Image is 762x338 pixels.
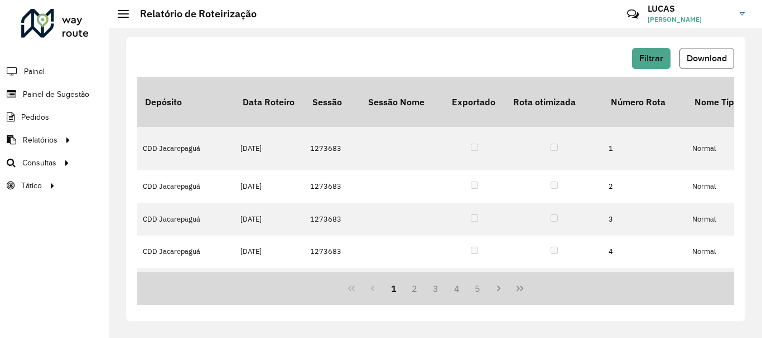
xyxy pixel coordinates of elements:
[404,278,425,299] button: 2
[137,170,235,203] td: CDD Jacarepaguá
[235,236,305,268] td: [DATE]
[383,278,404,299] button: 1
[21,180,42,192] span: Tático
[603,170,687,203] td: 2
[21,111,49,123] span: Pedidos
[24,66,45,77] span: Painel
[305,127,360,170] td: 1273683
[679,48,734,69] button: Download
[129,8,257,20] h2: Relatório de Roteirização
[235,127,305,170] td: [DATE]
[305,170,360,203] td: 1273683
[23,89,89,100] span: Painel de Sugestão
[488,278,509,299] button: Next Page
[235,203,305,235] td: [DATE]
[425,278,446,299] button: 3
[603,77,687,127] th: Número Rota
[137,203,235,235] td: CDD Jacarepaguá
[23,134,57,146] span: Relatórios
[648,3,731,14] h3: LUCAS
[137,77,235,127] th: Depósito
[22,157,56,169] span: Consultas
[639,53,663,63] span: Filtrar
[235,77,305,127] th: Data Roteiro
[444,77,505,127] th: Exportado
[603,203,687,235] td: 3
[632,48,671,69] button: Filtrar
[446,278,467,299] button: 4
[687,53,727,63] span: Download
[505,77,603,127] th: Rota otimizada
[603,236,687,268] td: 4
[360,77,444,127] th: Sessão Nome
[509,278,530,299] button: Last Page
[648,14,731,25] span: [PERSON_NAME]
[235,170,305,203] td: [DATE]
[467,278,489,299] button: 5
[621,2,645,26] a: Contato Rápido
[305,77,360,127] th: Sessão
[305,236,360,268] td: 1273683
[137,236,235,268] td: CDD Jacarepaguá
[603,127,687,170] td: 1
[137,127,235,170] td: CDD Jacarepaguá
[305,203,360,235] td: 1273683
